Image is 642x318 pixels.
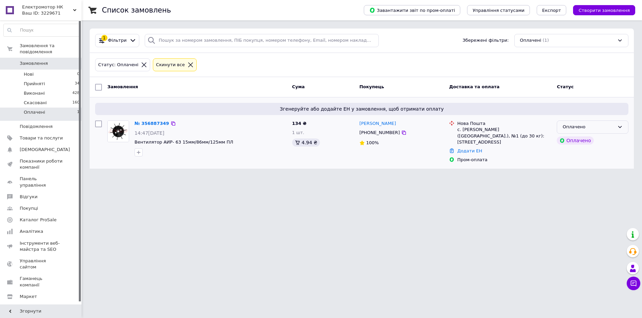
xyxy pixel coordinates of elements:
span: Збережені фільтри: [463,37,509,44]
a: Додати ЕН [457,148,482,153]
a: № 356887349 [135,121,169,126]
span: Покупець [359,84,384,89]
div: Оплачено [563,124,614,131]
span: Управління сайтом [20,258,63,270]
span: Гаманець компанії [20,276,63,288]
span: Каталог ProSale [20,217,56,223]
span: Оплачені [24,109,45,115]
span: 1 [77,109,79,115]
div: Оплачено [557,136,593,145]
span: Відгуки [20,194,37,200]
span: 160 [72,100,79,106]
span: Панель управління [20,176,63,188]
span: Товари та послуги [20,135,63,141]
button: Завантажити звіт по пром-оплаті [364,5,460,15]
span: Cума [292,84,305,89]
span: Оплачені [520,37,541,44]
a: Фото товару [107,120,129,142]
span: Згенеруйте або додайте ЕН у замовлення, щоб отримати оплату [98,106,626,112]
div: Статус: Оплачені [97,61,140,69]
div: Пром-оплата [457,157,551,163]
span: Замовлення та повідомлення [20,43,82,55]
button: Управління статусами [467,5,530,15]
span: Замовлення [20,60,48,67]
span: Повідомлення [20,124,53,130]
div: 1 [101,35,107,41]
input: Пошук за номером замовлення, ПІБ покупця, номером телефону, Email, номером накладної [145,34,379,47]
span: Показники роботи компанії [20,158,63,170]
div: [PHONE_NUMBER] [358,128,401,137]
input: Пошук [4,24,80,36]
span: 0 [77,71,79,77]
img: Фото товару [108,121,129,142]
a: Вентилятор АИР- 63 15мм/86мм/125мм ПЛ [135,139,233,145]
span: (1) [542,38,549,43]
span: Аналітика [20,228,43,235]
span: Фільтри [108,37,127,44]
span: Маркет [20,294,37,300]
h1: Список замовлень [102,6,171,14]
button: Створити замовлення [573,5,635,15]
button: Експорт [537,5,567,15]
a: [PERSON_NAME] [359,120,396,127]
a: Створити замовлення [566,7,635,13]
div: Нова Пошта [457,120,551,127]
span: Прийняті [24,81,45,87]
div: Cкинути все [155,61,186,69]
span: Управління статусами [472,8,524,13]
span: Статус [557,84,574,89]
span: Створити замовлення [578,8,630,13]
span: Скасовані [24,100,47,106]
span: 134 ₴ [292,121,307,126]
span: 100% [366,140,379,145]
div: 4.94 ₴ [292,138,320,147]
span: Замовлення [107,84,138,89]
span: 14:47[DATE] [135,130,164,136]
span: 1 шт. [292,130,304,135]
button: Чат з покупцем [627,277,640,290]
span: Експорт [542,8,561,13]
span: Покупці [20,205,38,211]
span: [DEMOGRAPHIC_DATA] [20,147,70,153]
span: Виконані [24,90,45,96]
span: 428 [72,90,79,96]
span: Інструменти веб-майстра та SEO [20,240,63,252]
span: 34 [75,81,79,87]
div: с. [PERSON_NAME] ([GEOGRAPHIC_DATA].), №1 (до 30 кг): [STREET_ADDRESS] [457,127,551,145]
div: Ваш ID: 3229671 [22,10,82,16]
span: Електромотор НК [22,4,73,10]
span: Завантажити звіт по пром-оплаті [369,7,455,13]
span: Нові [24,71,34,77]
span: Доставка та оплата [449,84,499,89]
